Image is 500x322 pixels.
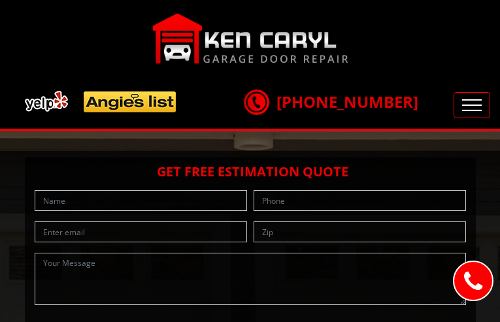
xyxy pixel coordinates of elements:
input: Enter email [35,221,247,242]
h2: Get Free Estimation Quote [31,164,469,180]
input: Phone [254,190,466,211]
a: [PHONE_NUMBER] [244,91,418,112]
button: Toggle navigation [454,92,490,118]
img: add.png [20,86,182,118]
img: call.png [240,86,273,118]
input: Name [35,190,247,211]
img: Ken-Caryl.png [152,13,348,64]
input: Zip [254,221,466,242]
